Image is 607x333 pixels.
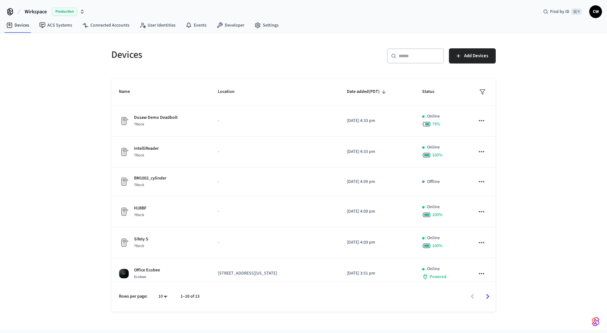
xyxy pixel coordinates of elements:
[134,145,159,152] p: IntelliReader
[218,270,332,277] p: [STREET_ADDRESS][US_STATE]
[34,20,77,31] a: ACS Systems
[1,20,34,31] a: Devices
[119,269,129,279] img: ecobee_lite_3
[432,152,443,158] span: 100 %
[77,20,134,31] a: Connected Accounts
[25,8,47,15] span: Wirkspace
[427,204,440,210] p: Online
[134,122,144,127] span: Ttlock
[134,20,181,31] a: User Identities
[134,175,166,182] p: BM1002_cylinder
[571,9,582,15] span: ⌘ K
[347,270,407,277] p: [DATE] 3:51 pm
[430,274,446,280] span: Powered
[347,148,407,155] p: [DATE] 4:33 pm
[590,6,601,17] span: CW
[134,274,146,280] span: Ecobee
[111,48,300,61] h5: Devices
[427,266,440,272] p: Online
[347,239,407,246] p: [DATE] 4:09 pm
[218,179,332,185] p: -
[218,239,332,246] p: -
[550,9,569,15] span: Find by ID
[427,144,440,151] p: Online
[119,207,129,217] img: Placeholder Lock Image
[347,87,388,97] span: Date added(PDT)
[119,177,129,187] img: Placeholder Lock Image
[427,235,440,241] p: Online
[212,20,249,31] a: Developer
[589,5,602,18] button: CW
[134,205,146,212] p: H1BBF
[181,20,212,31] a: Events
[134,267,160,274] p: Office Ecobee
[119,293,148,300] p: Rows per page:
[119,87,138,97] span: Name
[119,238,129,248] img: Placeholder Lock Image
[218,208,332,215] p: -
[249,20,284,31] a: Settings
[480,289,495,304] button: Go to next page
[464,52,488,60] span: Add Devices
[119,147,129,157] img: Placeholder Lock Image
[347,179,407,185] p: [DATE] 4:09 pm
[432,212,443,218] span: 100 %
[432,243,443,249] span: 100 %
[134,212,144,218] span: Ttlock
[134,236,148,243] p: Sifely S
[181,293,199,300] p: 1–10 of 13
[134,182,144,188] span: Ttlock
[427,179,440,185] p: Offline
[347,118,407,124] p: [DATE] 4:33 pm
[422,87,443,97] span: Status
[449,48,496,64] button: Add Devices
[427,113,440,120] p: Online
[347,208,407,215] p: [DATE] 4:09 pm
[134,153,144,158] span: Ttlock
[218,87,243,97] span: Location
[218,148,332,155] p: -
[134,243,144,249] span: Ttlock
[592,317,599,327] img: SeamLogoGradient.69752ec5.svg
[155,292,170,301] div: 10
[432,121,440,127] span: 79 %
[119,116,129,126] img: Placeholder Lock Image
[52,8,77,16] span: Production
[538,6,587,17] div: Find by ID⌘ K
[134,114,178,121] p: Dusaw Demo Deadbolt
[218,118,332,124] p: -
